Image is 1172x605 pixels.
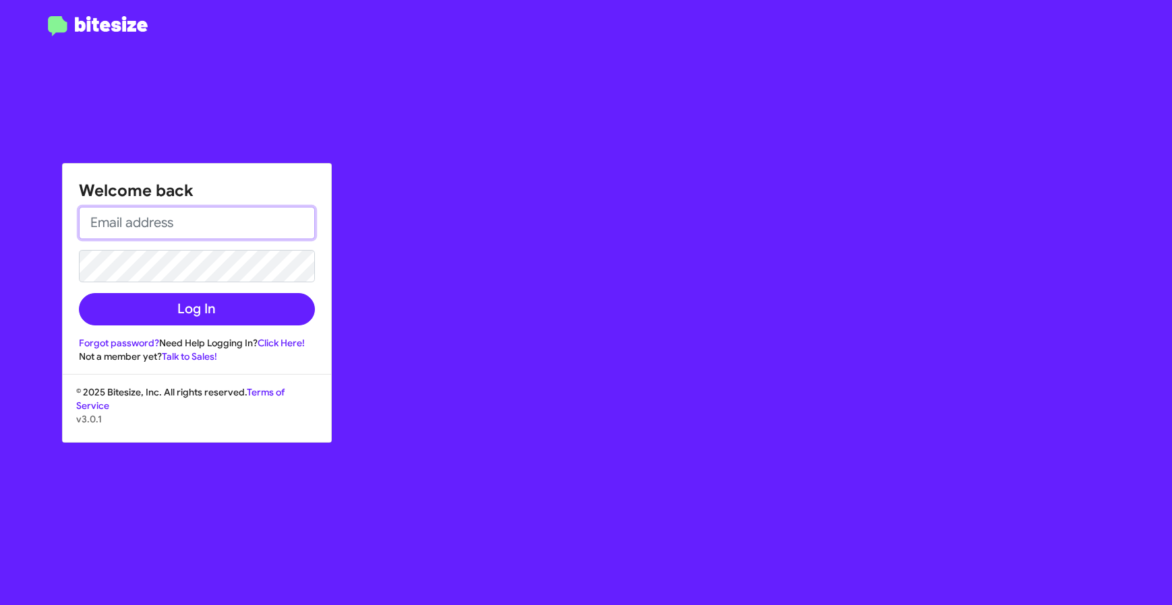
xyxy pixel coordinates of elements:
a: Terms of Service [76,386,285,412]
a: Forgot password? [79,337,159,349]
a: Click Here! [258,337,305,349]
button: Log In [79,293,315,325]
p: v3.0.1 [76,412,318,426]
div: Need Help Logging In? [79,336,315,350]
div: Not a member yet? [79,350,315,363]
a: Talk to Sales! [162,350,217,362]
h1: Welcome back [79,180,315,201]
input: Email address [79,207,315,239]
div: © 2025 Bitesize, Inc. All rights reserved. [63,385,331,442]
